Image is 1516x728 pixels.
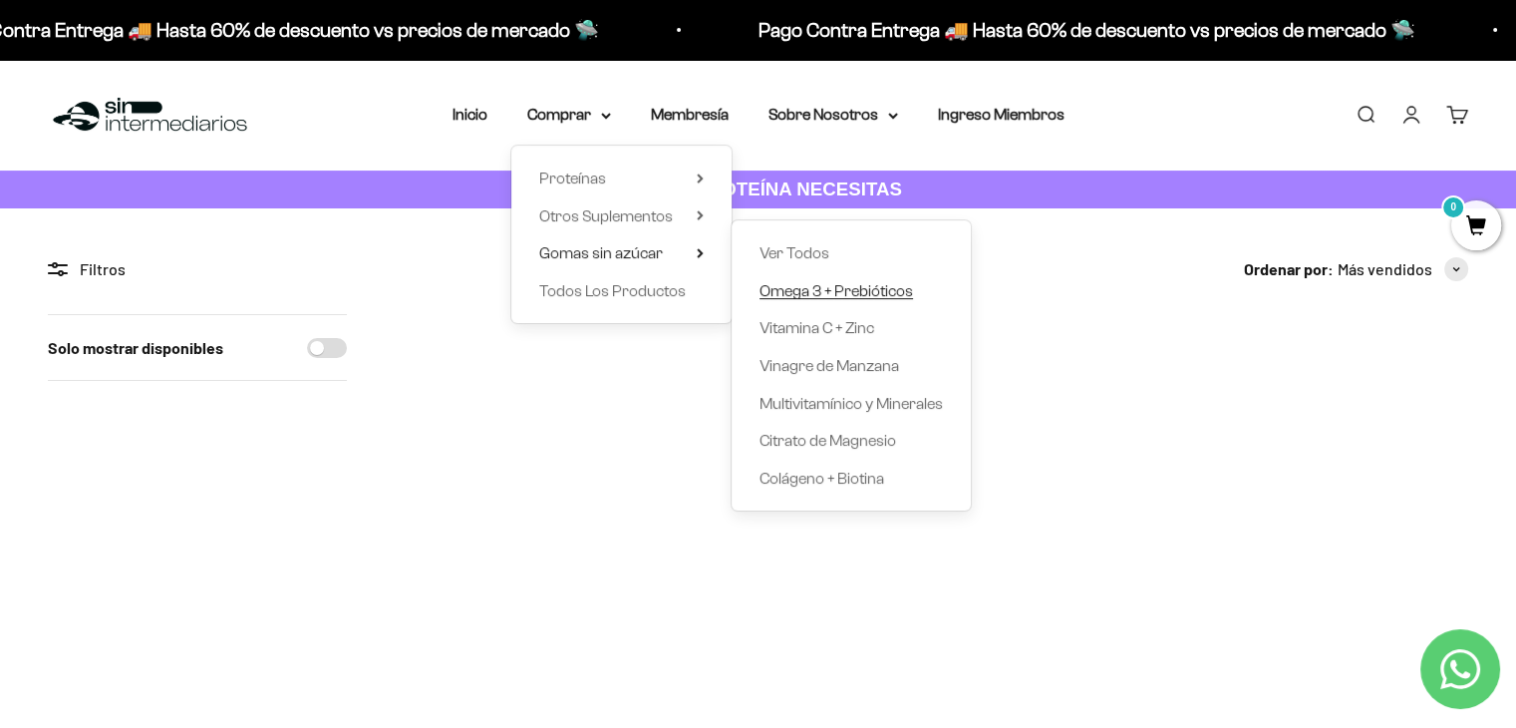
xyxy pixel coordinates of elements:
span: Vitamina C + Zinc [759,319,874,336]
span: Ordenar por: [1244,256,1334,282]
a: Membresía [651,106,729,123]
span: Vinagre de Manzana [759,357,899,374]
summary: Gomas sin azúcar [539,240,704,266]
span: Más vendidos [1338,256,1432,282]
a: Colágeno + Biotina [759,466,943,492]
a: Inicio [453,106,487,123]
span: Multivitamínico y Minerales [759,395,943,412]
span: Citrato de Magnesio [759,432,896,449]
summary: Otros Suplementos [539,203,704,229]
a: Ingreso Miembros [938,106,1064,123]
button: Más vendidos [1338,256,1468,282]
span: Gomas sin azúcar [539,244,663,261]
label: Solo mostrar disponibles [48,335,223,361]
a: Omega 3 + Prebióticos [759,278,943,304]
span: Otros Suplementos [539,207,673,224]
a: Ver Todos [759,240,943,266]
a: Vinagre de Manzana [759,353,943,379]
a: Multivitamínico y Minerales [759,391,943,417]
summary: Proteínas [539,166,704,191]
a: Todos Los Productos [539,278,704,304]
a: 0 [1451,216,1501,238]
p: Pago Contra Entrega 🚚 Hasta 60% de descuento vs precios de mercado 🛸 [737,14,1393,46]
div: Filtros [48,256,347,282]
mark: 0 [1441,195,1465,219]
span: Colágeno + Biotina [759,470,884,487]
summary: Comprar [527,102,611,128]
span: Proteínas [539,170,606,186]
summary: Sobre Nosotros [768,102,898,128]
strong: CUANTA PROTEÍNA NECESITAS [614,179,902,199]
a: Vitamina C + Zinc [759,315,943,341]
span: Ver Todos [759,244,829,261]
span: Todos Los Productos [539,282,686,299]
span: Omega 3 + Prebióticos [759,282,913,299]
a: Citrato de Magnesio [759,428,943,454]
